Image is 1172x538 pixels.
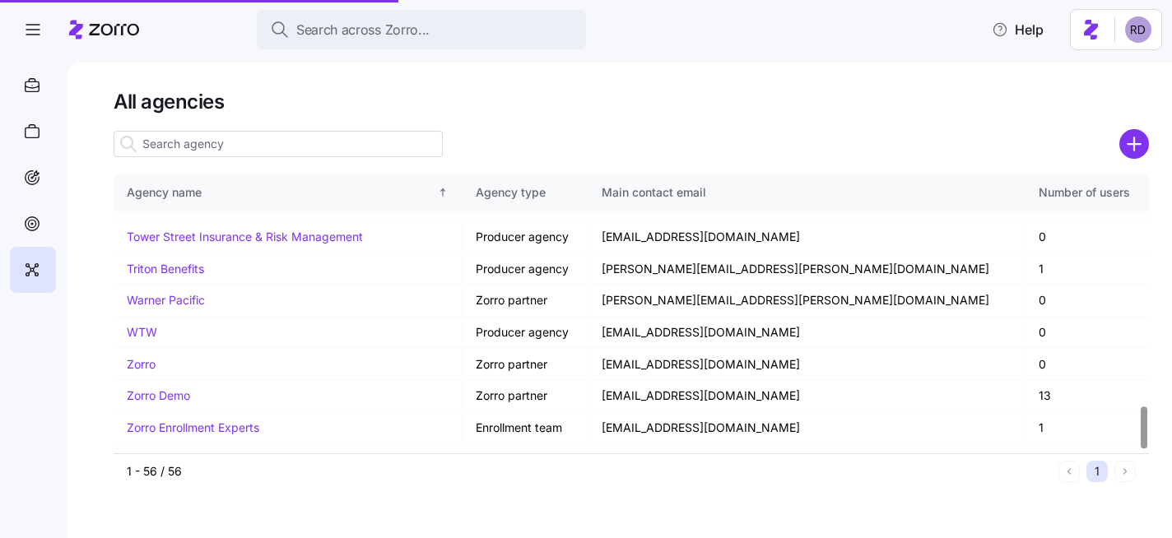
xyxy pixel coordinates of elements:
a: WTW [127,325,157,339]
input: Search agency [114,131,443,157]
button: 1 [1086,461,1108,482]
div: 1 - 56 / 56 [127,463,1052,480]
div: Number of users [1039,183,1136,202]
a: Zorro Enrollment Team [127,452,248,466]
td: [EMAIL_ADDRESS][DOMAIN_NAME] [588,444,1025,475]
img: 6d862e07fa9c5eedf81a4422c42283ac [1125,16,1151,43]
td: [PERSON_NAME][EMAIL_ADDRESS][PERSON_NAME][DOMAIN_NAME] [588,285,1025,317]
td: Enrollment team [463,412,589,444]
td: 9 [1025,444,1149,475]
a: Warner Pacific [127,293,205,307]
td: 0 [1025,221,1149,253]
a: Tower Street Insurance & Risk Management [127,230,363,243]
button: Previous page [1058,461,1080,482]
td: [PERSON_NAME][EMAIL_ADDRESS][PERSON_NAME][DOMAIN_NAME] [588,253,1025,285]
th: Agency nameSorted ascending [114,174,463,211]
td: [EMAIL_ADDRESS][DOMAIN_NAME] [588,221,1025,253]
h1: All agencies [114,89,1149,114]
td: Zorro partner [463,380,589,412]
td: Enrollment team [463,444,589,475]
td: 13 [1025,380,1149,412]
a: Zorro Demo [127,388,190,402]
td: Producer agency [463,317,589,349]
td: 1 [1025,253,1149,285]
td: [EMAIL_ADDRESS][DOMAIN_NAME] [588,412,1025,444]
div: Agency name [127,183,434,202]
a: Triton Benefits [127,262,204,276]
svg: add icon [1119,129,1149,159]
td: 1 [1025,412,1149,444]
span: Help [992,20,1044,39]
td: Producer agency [463,221,589,253]
div: Agency type [476,183,575,202]
td: [EMAIL_ADDRESS][DOMAIN_NAME] [588,349,1025,381]
a: Zorro [127,357,156,371]
div: Main contact email [602,183,1011,202]
td: 0 [1025,285,1149,317]
span: Search across Zorro... [296,20,430,40]
td: 0 [1025,349,1149,381]
td: 0 [1025,317,1149,349]
td: Zorro partner [463,349,589,381]
div: Sorted ascending [437,187,449,198]
button: Help [979,13,1057,46]
td: [EMAIL_ADDRESS][DOMAIN_NAME] [588,317,1025,349]
td: Zorro partner [463,285,589,317]
button: Next page [1114,461,1136,482]
button: Search across Zorro... [257,10,586,49]
a: Zorro Enrollment Experts [127,420,259,434]
td: [EMAIL_ADDRESS][DOMAIN_NAME] [588,380,1025,412]
td: Producer agency [463,253,589,285]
